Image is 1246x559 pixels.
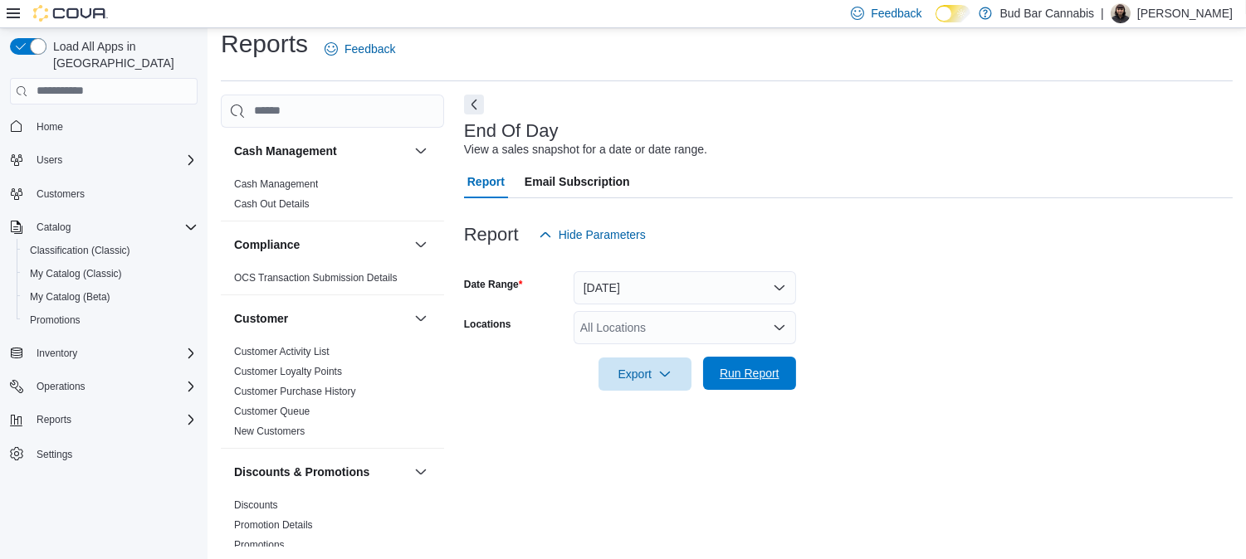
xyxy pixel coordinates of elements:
[30,150,198,170] span: Users
[221,174,444,221] div: Cash Management
[17,239,204,262] button: Classification (Classic)
[3,441,204,465] button: Settings
[17,285,204,309] button: My Catalog (Beta)
[30,116,198,137] span: Home
[46,38,198,71] span: Load All Apps in [GEOGRAPHIC_DATA]
[234,425,305,437] a: New Customers
[37,120,63,134] span: Home
[1000,3,1095,23] p: Bud Bar Cannabis
[344,41,395,57] span: Feedback
[37,413,71,426] span: Reports
[773,321,786,334] button: Open list of options
[234,366,342,377] a: Customer Loyalty Points
[30,314,81,327] span: Promotions
[30,445,79,464] a: Settings
[936,22,936,23] span: Dark Mode
[234,464,408,480] button: Discounts & Promotions
[411,462,431,482] button: Discounts & Promotions
[37,448,72,461] span: Settings
[30,343,198,363] span: Inventory
[23,287,198,307] span: My Catalog (Beta)
[411,141,431,161] button: Cash Management
[532,218,652,251] button: Hide Parameters
[3,148,204,172] button: Users
[37,153,62,167] span: Users
[234,236,300,253] h3: Compliance
[23,310,198,330] span: Promotions
[234,310,408,327] button: Customer
[37,380,86,393] span: Operations
[720,365,779,382] span: Run Report
[234,272,398,284] a: OCS Transaction Submission Details
[464,121,559,141] h3: End Of Day
[3,408,204,431] button: Reports
[30,410,198,430] span: Reports
[221,27,308,61] h1: Reports
[23,241,137,260] a: Classification (Classic)
[23,264,129,284] a: My Catalog (Classic)
[234,310,288,327] h3: Customer
[234,198,310,210] a: Cash Out Details
[1111,3,1131,23] div: Marina B
[1137,3,1233,23] p: [PERSON_NAME]
[23,241,198,260] span: Classification (Classic)
[234,143,337,159] h3: Cash Management
[221,268,444,294] div: Compliance
[30,377,198,396] span: Operations
[37,221,71,234] span: Catalog
[3,216,204,239] button: Catalog
[30,184,91,204] a: Customers
[37,187,85,201] span: Customers
[234,345,330,358] span: Customer Activity List
[23,310,87,330] a: Promotions
[234,538,285,552] span: Promotions
[234,499,278,511] a: Discounts
[234,498,278,512] span: Discounts
[464,225,519,245] h3: Report
[608,357,682,391] span: Export
[3,375,204,398] button: Operations
[30,244,130,257] span: Classification (Classic)
[221,342,444,448] div: Customer
[30,217,198,237] span: Catalog
[574,271,796,304] button: [DATE]
[234,539,285,551] a: Promotions
[464,141,707,158] div: View a sales snapshot for a date or date range.
[234,177,318,191] span: Cash Management
[234,519,313,531] a: Promotion Details
[467,165,505,198] span: Report
[33,5,108,22] img: Cova
[234,143,408,159] button: Cash Management
[30,183,198,204] span: Customers
[234,425,305,438] span: New Customers
[234,236,408,253] button: Compliance
[234,197,310,211] span: Cash Out Details
[234,406,310,417] a: Customer Queue
[17,262,204,285] button: My Catalog (Classic)
[234,464,369,480] h3: Discounts & Promotions
[23,287,117,307] a: My Catalog (Beta)
[871,5,921,22] span: Feedback
[23,264,198,284] span: My Catalog (Classic)
[30,377,92,396] button: Operations
[411,309,431,328] button: Customer
[30,150,69,170] button: Users
[1101,3,1104,23] p: |
[559,226,646,243] span: Hide Parameters
[464,95,484,114] button: Next
[936,5,970,22] input: Dark Mode
[703,357,796,390] button: Run Report
[525,165,630,198] span: Email Subscription
[30,410,78,430] button: Reports
[30,217,77,237] button: Catalog
[3,114,204,139] button: Home
[30,443,198,464] span: Settings
[464,318,511,331] label: Locations
[411,235,431,255] button: Compliance
[599,357,691,391] button: Export
[234,365,342,378] span: Customer Loyalty Points
[3,342,204,365] button: Inventory
[10,108,198,509] nav: Complex example
[234,178,318,190] a: Cash Management
[234,346,330,357] a: Customer Activity List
